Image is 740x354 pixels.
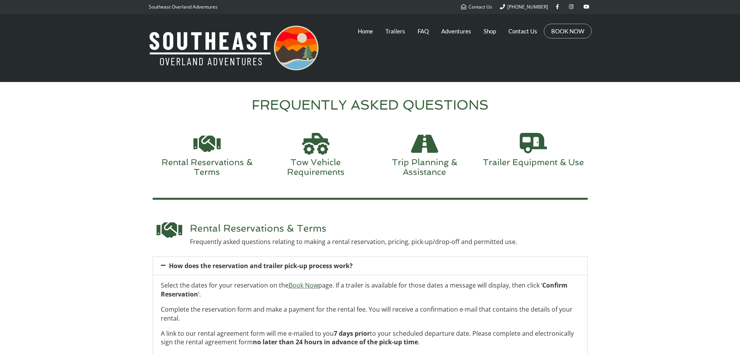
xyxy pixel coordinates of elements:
[508,21,537,41] a: Contact Us
[392,157,457,176] a: Trip Planning & Assistance
[483,157,584,167] a: Trailer Equipment & Use
[161,329,580,347] p: A link to our rental agreement form will me e-mailed to you to your scheduled departure date. Ple...
[461,3,492,10] a: Contact Us
[468,3,492,10] span: Contact Us
[161,305,580,323] p: Complete the reservation form and make a payment for the rental fee. You will receive a confirmat...
[418,21,429,41] a: FAQ
[385,21,405,41] a: Trailers
[149,26,319,70] img: Southeast Overland Adventures
[358,21,373,41] a: Home
[289,281,318,289] a: Book Now
[287,157,345,176] a: Tow Vehicle Requirements
[334,329,370,338] strong: 7 days prior
[253,338,418,346] strong: no later than 24 hours in advance of the pick-up time
[162,157,252,176] a: Rental Reservations & Terms
[551,27,584,35] a: BOOK NOW
[484,21,496,41] a: Shop
[161,281,580,299] p: Select the dates for your reservation on the page. If a trailer is available for those dates a me...
[169,262,353,270] a: How does the reservation and trailer pick-up process work?
[190,223,326,234] span: Rental Reservations & Terms
[441,21,471,41] a: Adventures
[149,2,218,12] p: Southeast Overland Adventures
[153,257,587,275] div: How does the reservation and trailer pick-up process work?
[190,237,517,246] p: Frequently asked questions relating to making a rental reservation, pricing, pick-up/drop-off and...
[155,98,586,113] h2: FREQUENTLY ASKED QUESTIONS
[507,3,548,10] span: [PHONE_NUMBER]
[161,281,568,298] strong: Confirm Reservation
[500,3,548,10] a: [PHONE_NUMBER]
